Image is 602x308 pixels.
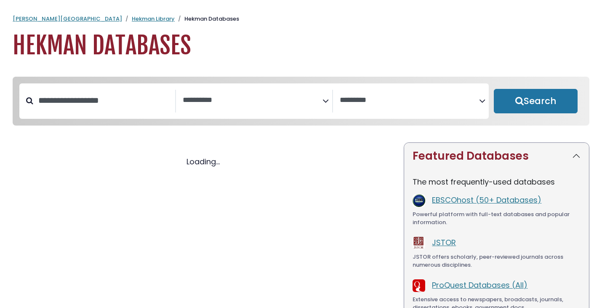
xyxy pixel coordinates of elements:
p: The most frequently-used databases [413,176,581,187]
h1: Hekman Databases [13,32,589,60]
li: Hekman Databases [175,15,239,23]
button: Submit for Search Results [494,89,578,113]
a: ProQuest Databases (All) [432,280,527,290]
a: [PERSON_NAME][GEOGRAPHIC_DATA] [13,15,122,23]
div: Powerful platform with full-text databases and popular information. [413,210,581,227]
textarea: Search [340,96,479,105]
a: JSTOR [432,237,456,248]
a: Hekman Library [132,15,175,23]
nav: Search filters [13,77,589,126]
textarea: Search [183,96,322,105]
button: Featured Databases [404,143,589,169]
input: Search database by title or keyword [33,94,175,107]
div: Loading... [13,156,394,167]
a: EBSCOhost (50+ Databases) [432,195,541,205]
nav: breadcrumb [13,15,589,23]
div: JSTOR offers scholarly, peer-reviewed journals across numerous disciplines. [413,253,581,269]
